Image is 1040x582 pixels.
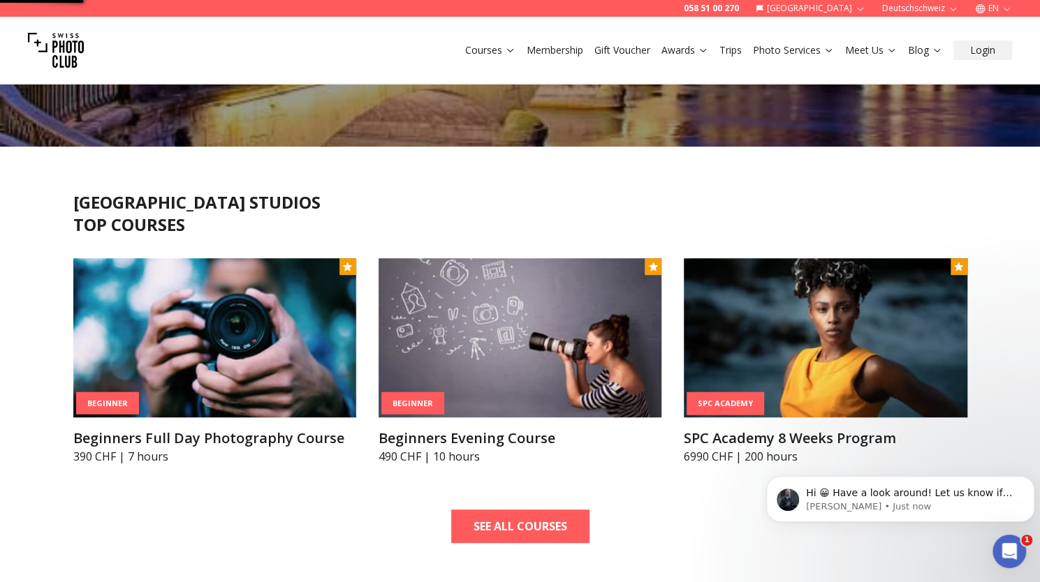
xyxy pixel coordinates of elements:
[76,391,139,415] div: Beginner
[684,428,967,448] h3: SPC Academy 8 Weeks Program
[381,391,444,415] div: Beginner
[684,448,967,465] p: 6990 CHF | 200 hours
[908,43,942,57] a: Blog
[594,43,650,57] a: Gift Voucher
[684,258,967,465] a: SPC Academy 8 Weeks ProgramSPC AcademySPC Academy 8 Weeks Program6990 CHF | 200 hours
[845,43,897,57] a: Meet Us
[719,43,742,57] a: Trips
[761,447,1040,544] iframe: Intercom notifications message
[684,258,967,417] img: SPC Academy 8 Weeks Program
[73,214,967,236] h2: TOP COURSES
[753,43,834,57] a: Photo Services
[73,191,967,214] h2: [GEOGRAPHIC_DATA] STUDIOS
[687,392,764,415] div: SPC Academy
[1021,535,1032,546] span: 1
[465,43,515,57] a: Courses
[656,40,714,60] button: Awards
[28,22,84,78] img: Swiss photo club
[527,43,583,57] a: Membership
[589,40,656,60] button: Gift Voucher
[73,258,356,465] a: Beginners Full Day Photography CourseBeginnerBeginners Full Day Photography Course390 CHF | 7 hours
[521,40,589,60] button: Membership
[902,40,948,60] button: Blog
[840,40,902,60] button: Meet Us
[379,428,661,448] h3: Beginners Evening Course
[379,258,661,417] img: Beginners Evening Course
[379,448,661,465] p: 490 CHF | 10 hours
[953,40,1012,60] button: Login
[474,518,567,535] b: SEE ALL COURSES
[993,535,1026,568] iframe: Intercom live chat
[747,40,840,60] button: Photo Services
[460,40,521,60] button: Courses
[73,258,356,417] img: Beginners Full Day Photography Course
[73,448,356,465] p: 390 CHF | 7 hours
[73,428,356,448] h3: Beginners Full Day Photography Course
[379,258,661,465] a: Beginners Evening CourseBeginnerBeginners Evening Course490 CHF | 10 hours
[714,40,747,60] button: Trips
[661,43,708,57] a: Awards
[684,3,739,14] a: 058 51 00 270
[451,509,589,543] a: SEE ALL COURSES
